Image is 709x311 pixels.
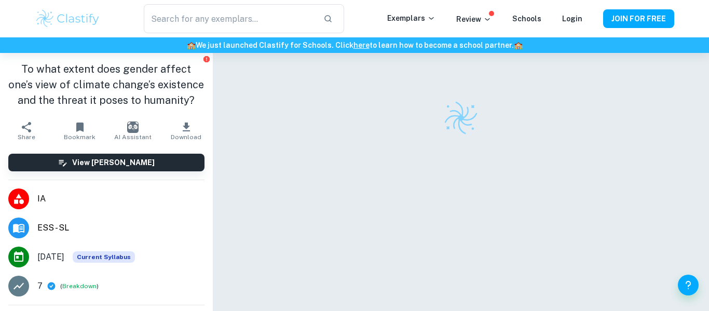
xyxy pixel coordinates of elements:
[8,61,204,108] h1: To what extent does gender affect one’s view of climate change’s existence and the threat it pose...
[678,275,699,295] button: Help and Feedback
[60,281,99,291] span: ( )
[53,116,106,145] button: Bookmark
[37,222,204,234] span: ESS - SL
[456,13,492,25] p: Review
[37,280,43,292] p: 7
[37,251,64,263] span: [DATE]
[8,154,204,171] button: View [PERSON_NAME]
[443,100,479,136] img: Clastify logo
[114,133,152,141] span: AI Assistant
[353,41,370,49] a: here
[127,121,139,133] img: AI Assistant
[35,8,101,29] img: Clastify logo
[171,133,201,141] span: Download
[62,281,97,291] button: Breakdown
[603,9,674,28] button: JOIN FOR FREE
[203,55,211,63] button: Report issue
[73,251,135,263] span: Current Syllabus
[73,251,135,263] div: This exemplar is based on the current syllabus. Feel free to refer to it for inspiration/ideas wh...
[106,116,159,145] button: AI Assistant
[562,15,582,23] a: Login
[72,157,155,168] h6: View [PERSON_NAME]
[37,193,204,205] span: IA
[64,133,96,141] span: Bookmark
[514,41,523,49] span: 🏫
[18,133,35,141] span: Share
[159,116,212,145] button: Download
[144,4,315,33] input: Search for any exemplars...
[512,15,541,23] a: Schools
[2,39,707,51] h6: We just launched Clastify for Schools. Click to learn how to become a school partner.
[187,41,196,49] span: 🏫
[387,12,435,24] p: Exemplars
